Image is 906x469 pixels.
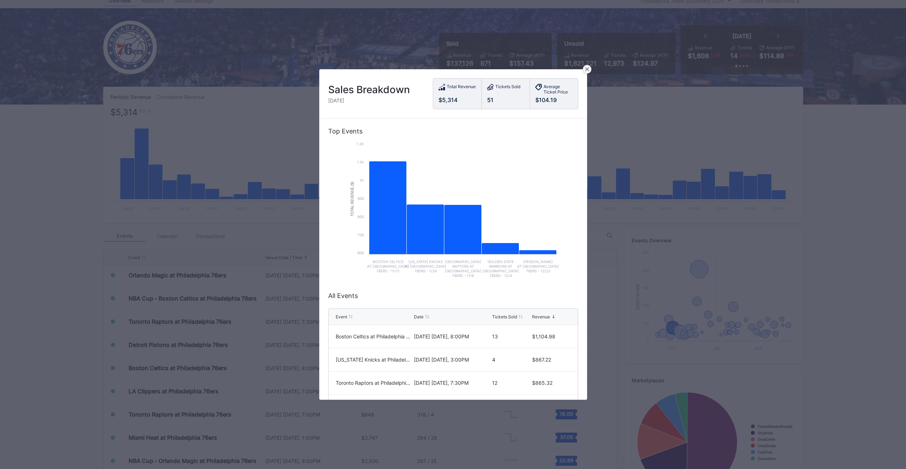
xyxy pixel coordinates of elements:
[328,97,410,104] div: [DATE]
[439,96,476,104] div: $5,314
[532,357,570,363] div: $867.22
[328,292,578,299] div: All Events
[495,84,520,91] div: Tickets Sold
[487,96,524,104] div: 51
[414,333,490,339] div: [DATE] [DATE], 8:00PM
[328,84,410,96] div: Sales Breakdown
[532,314,550,319] div: Revenue
[350,182,354,216] text: Total Revenue ($)
[414,357,490,363] div: [DATE] [DATE], 3:00PM
[357,251,364,255] text: 600
[357,233,364,237] text: 700
[357,196,364,201] text: 900
[367,259,409,273] text: Boston Celtics at [GEOGRAPHIC_DATA] 76ers - 11/11
[492,333,530,339] div: 13
[336,380,412,386] div: Toronto Raptors at Philadelphia 76ers
[517,259,559,273] text: [PERSON_NAME] at [GEOGRAPHIC_DATA] 76ers - 12/23
[357,215,364,219] text: 800
[492,357,530,363] div: 4
[535,96,572,104] div: $104.19
[532,333,570,339] div: $1,104.98
[532,380,570,386] div: $865.32
[346,140,560,283] svg: Chart title
[414,380,490,386] div: [DATE] [DATE], 7:30PM
[357,160,364,164] text: 1.1k
[336,333,412,339] div: Boston Celtics at Philadelphia 76ers
[360,178,364,182] text: 1k
[482,259,519,278] text: Golden State Warriors at [GEOGRAPHIC_DATA] 76ers - 12/4
[356,142,364,146] text: 1.2k
[405,259,446,273] text: [US_STATE] Knicks at [GEOGRAPHIC_DATA] 76ers - 1/24
[492,314,517,319] div: Tickets Sold
[414,314,424,319] div: Date
[336,357,412,363] div: [US_STATE] Knicks at Philadelphia 76ers
[492,380,530,386] div: 12
[447,84,476,91] div: Total Revenue
[336,314,347,319] div: Event
[445,259,481,278] text: [GEOGRAPHIC_DATA] Raptors at [GEOGRAPHIC_DATA] 76ers - 11/8
[544,84,572,95] div: Average Ticket Price
[328,127,578,135] div: Top Events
